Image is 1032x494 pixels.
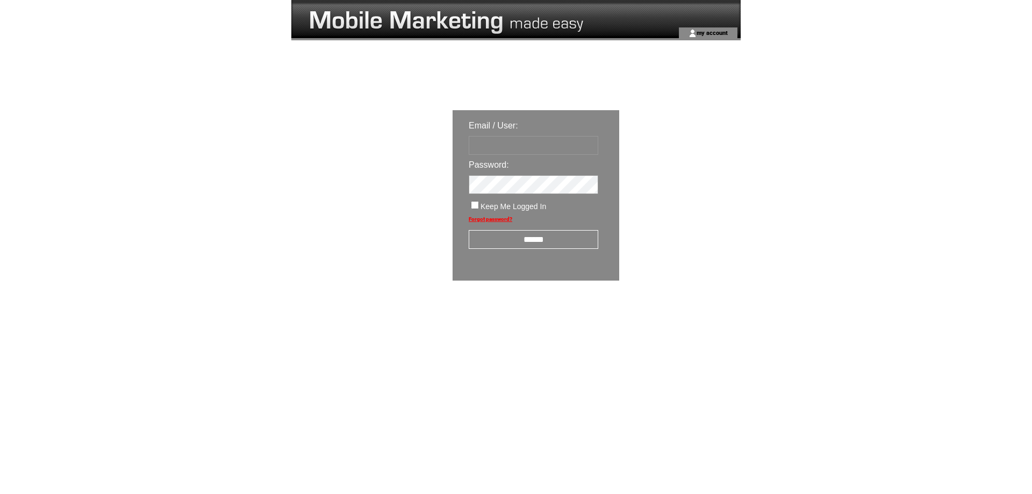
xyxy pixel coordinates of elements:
a: Forgot password? [469,216,512,222]
img: transparent.png [650,307,704,321]
span: Email / User: [469,121,518,130]
img: account_icon.gif [689,29,697,38]
span: Keep Me Logged In [481,202,546,211]
span: Password: [469,160,509,169]
a: my account [697,29,728,36]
